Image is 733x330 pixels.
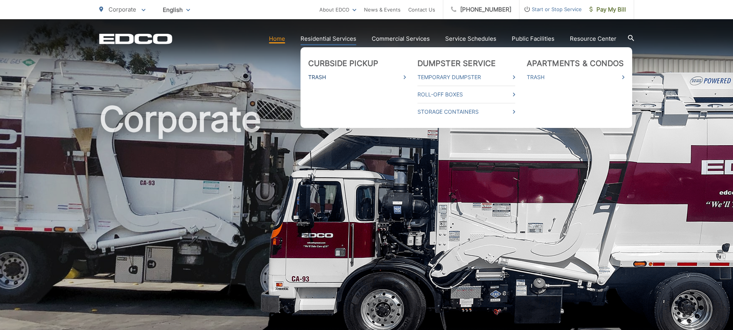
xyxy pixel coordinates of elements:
[372,34,430,43] a: Commercial Services
[445,34,496,43] a: Service Schedules
[301,34,356,43] a: Residential Services
[319,5,356,14] a: About EDCO
[512,34,554,43] a: Public Facilities
[308,73,406,82] a: Trash
[417,90,515,99] a: Roll-Off Boxes
[157,3,196,17] span: English
[417,73,515,82] a: Temporary Dumpster
[527,73,624,82] a: Trash
[527,59,624,68] a: Apartments & Condos
[269,34,285,43] a: Home
[417,59,496,68] a: Dumpster Service
[364,5,401,14] a: News & Events
[589,5,626,14] span: Pay My Bill
[109,6,136,13] span: Corporate
[417,107,515,116] a: Storage Containers
[408,5,435,14] a: Contact Us
[570,34,616,43] a: Resource Center
[99,33,172,44] a: EDCD logo. Return to the homepage.
[308,59,379,68] a: Curbside Pickup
